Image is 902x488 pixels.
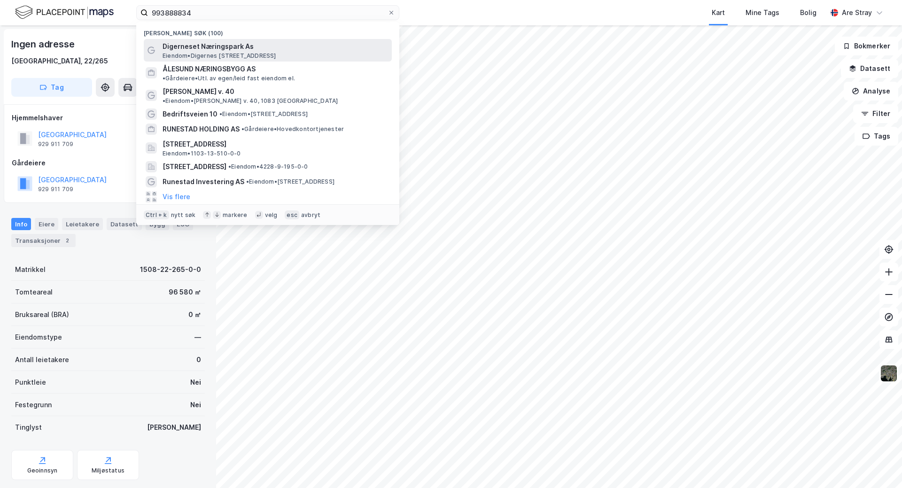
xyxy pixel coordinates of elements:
[35,218,58,230] div: Eiere
[844,82,898,101] button: Analyse
[15,287,53,298] div: Tomteareal
[15,422,42,433] div: Tinglyst
[62,236,72,245] div: 2
[38,186,73,193] div: 929 911 709
[163,41,388,52] span: Digerneset Næringspark As
[163,97,338,105] span: Eiendom • [PERSON_NAME] v. 40, 1083 [GEOGRAPHIC_DATA]
[241,125,244,132] span: •
[219,110,308,118] span: Eiendom • [STREET_ADDRESS]
[163,191,190,202] button: Vis flere
[163,63,256,75] span: ÅLESUND NÆRINGSBYGG AS
[12,112,204,124] div: Hjemmelshaver
[265,211,278,219] div: velg
[107,218,142,230] div: Datasett
[246,178,249,185] span: •
[169,287,201,298] div: 96 580 ㎡
[92,467,124,474] div: Miljøstatus
[228,163,308,170] span: Eiendom • 4228-9-195-0-0
[194,332,201,343] div: —
[38,140,73,148] div: 929 911 709
[163,75,165,82] span: •
[196,354,201,365] div: 0
[246,178,334,186] span: Eiendom • [STREET_ADDRESS]
[853,104,898,123] button: Filter
[11,37,76,52] div: Ingen adresse
[163,150,241,157] span: Eiendom • 1103-13-510-0-0
[15,399,52,411] div: Festegrunn
[223,211,247,219] div: markere
[163,124,240,135] span: RUNESTAD HOLDING AS
[11,234,76,247] div: Transaksjoner
[171,211,196,219] div: nytt søk
[163,161,226,172] span: [STREET_ADDRESS]
[15,332,62,343] div: Eiendomstype
[163,97,165,104] span: •
[835,37,898,55] button: Bokmerker
[136,22,399,39] div: [PERSON_NAME] søk (100)
[190,377,201,388] div: Nei
[163,86,234,97] span: [PERSON_NAME] v. 40
[15,264,46,275] div: Matrikkel
[301,211,320,219] div: avbryt
[15,309,69,320] div: Bruksareal (BRA)
[12,157,204,169] div: Gårdeiere
[15,354,69,365] div: Antall leietakere
[841,59,898,78] button: Datasett
[163,75,295,82] span: Gårdeiere • Utl. av egen/leid fast eiendom el.
[855,443,902,488] iframe: Chat Widget
[855,127,898,146] button: Tags
[163,139,388,150] span: [STREET_ADDRESS]
[163,52,276,60] span: Eiendom • Digernes [STREET_ADDRESS]
[11,218,31,230] div: Info
[842,7,872,18] div: Are Stray
[148,6,388,20] input: Søk på adresse, matrikkel, gårdeiere, leietakere eller personer
[62,218,103,230] div: Leietakere
[241,125,344,133] span: Gårdeiere • Hovedkontortjenester
[880,364,898,382] img: 9k=
[746,7,779,18] div: Mine Tags
[27,467,58,474] div: Geoinnsyn
[147,422,201,433] div: [PERSON_NAME]
[285,210,299,220] div: esc
[140,264,201,275] div: 1508-22-265-0-0
[144,210,169,220] div: Ctrl + k
[188,309,201,320] div: 0 ㎡
[11,78,92,97] button: Tag
[163,108,218,120] span: Bedriftsveien 10
[15,4,114,21] img: logo.f888ab2527a4732fd821a326f86c7f29.svg
[800,7,816,18] div: Bolig
[219,110,222,117] span: •
[163,176,244,187] span: Runestad Investering AS
[15,377,46,388] div: Punktleie
[712,7,725,18] div: Kart
[11,55,108,67] div: [GEOGRAPHIC_DATA], 22/265
[190,399,201,411] div: Nei
[228,163,231,170] span: •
